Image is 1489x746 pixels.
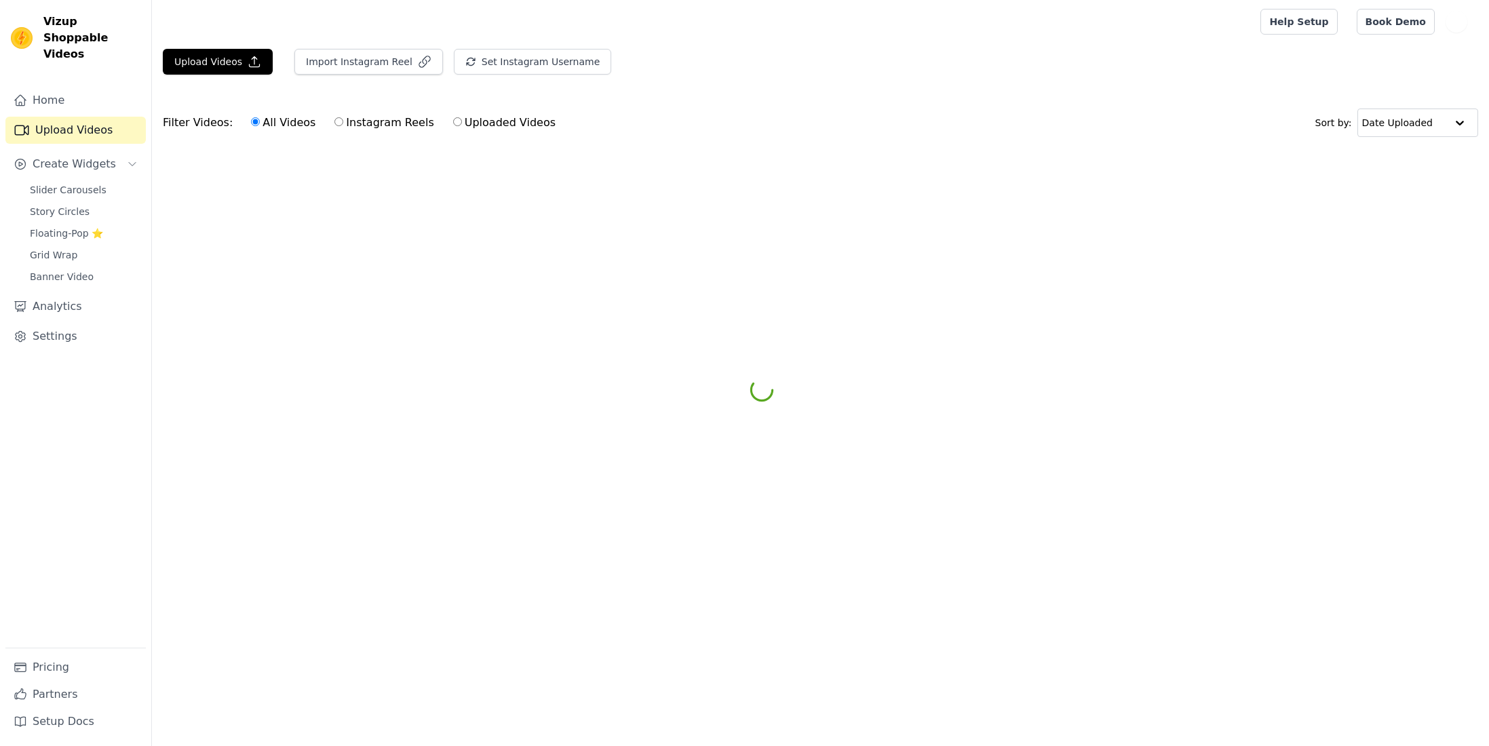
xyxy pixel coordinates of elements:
[5,293,146,320] a: Analytics
[5,654,146,681] a: Pricing
[30,205,90,218] span: Story Circles
[5,708,146,735] a: Setup Docs
[334,114,434,132] label: Instagram Reels
[452,114,556,132] label: Uploaded Videos
[1357,9,1435,35] a: Book Demo
[22,267,146,286] a: Banner Video
[30,227,103,240] span: Floating-Pop ⭐
[5,151,146,178] button: Create Widgets
[22,246,146,264] a: Grid Wrap
[334,117,343,126] input: Instagram Reels
[5,117,146,144] a: Upload Videos
[11,27,33,49] img: Vizup
[5,681,146,708] a: Partners
[453,117,462,126] input: Uploaded Videos
[5,323,146,350] a: Settings
[33,156,116,172] span: Create Widgets
[30,183,107,197] span: Slider Carousels
[22,180,146,199] a: Slider Carousels
[163,107,563,138] div: Filter Videos:
[251,117,260,126] input: All Videos
[5,87,146,114] a: Home
[22,224,146,243] a: Floating-Pop ⭐
[294,49,443,75] button: Import Instagram Reel
[163,49,273,75] button: Upload Videos
[22,202,146,221] a: Story Circles
[454,49,611,75] button: Set Instagram Username
[43,14,140,62] span: Vizup Shoppable Videos
[1260,9,1337,35] a: Help Setup
[250,114,316,132] label: All Videos
[1315,109,1479,137] div: Sort by:
[30,270,94,283] span: Banner Video
[30,248,77,262] span: Grid Wrap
